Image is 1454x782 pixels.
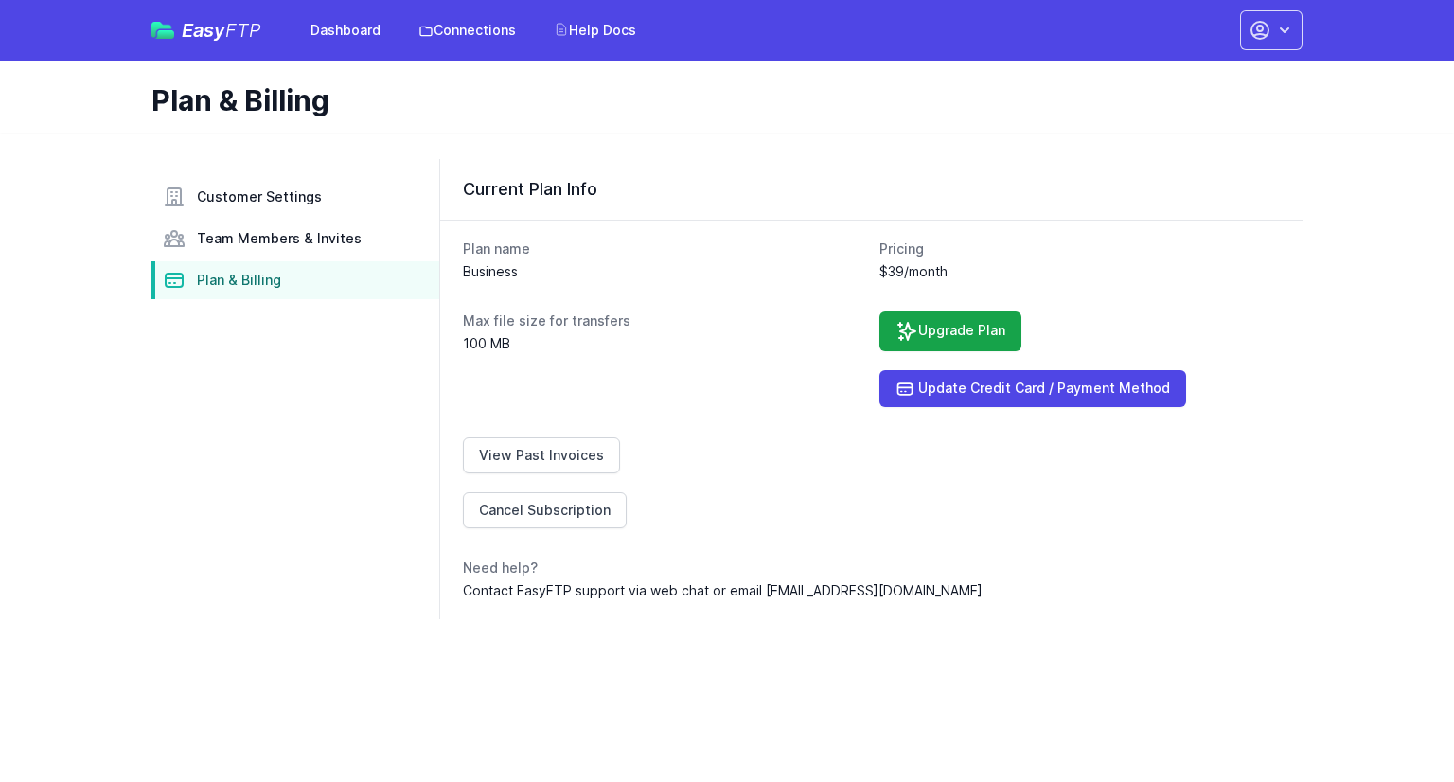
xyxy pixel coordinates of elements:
span: Plan & Billing [197,271,281,290]
span: FTP [225,19,261,42]
img: easyftp_logo.png [151,22,174,39]
a: Upgrade Plan [879,311,1021,351]
dd: Business [463,262,864,281]
a: View Past Invoices [463,437,620,473]
a: EasyFTP [151,21,261,40]
a: Dashboard [299,13,392,47]
h1: Plan & Billing [151,83,1287,117]
h3: Current Plan Info [463,178,1280,201]
a: Connections [407,13,527,47]
span: Team Members & Invites [197,229,362,248]
dt: Plan name [463,240,864,258]
a: Update Credit Card / Payment Method [879,370,1186,407]
dd: Contact EasyFTP support via web chat or email [EMAIL_ADDRESS][DOMAIN_NAME] [463,581,1280,600]
a: Customer Settings [151,178,439,216]
span: Customer Settings [197,187,322,206]
dd: 100 MB [463,334,864,353]
dt: Pricing [879,240,1281,258]
dt: Max file size for transfers [463,311,864,330]
dt: Need help? [463,559,1280,578]
a: Team Members & Invites [151,220,439,258]
a: Plan & Billing [151,261,439,299]
a: Help Docs [542,13,647,47]
span: Easy [182,21,261,40]
a: Cancel Subscription [463,492,627,528]
dd: $39/month [879,262,1281,281]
